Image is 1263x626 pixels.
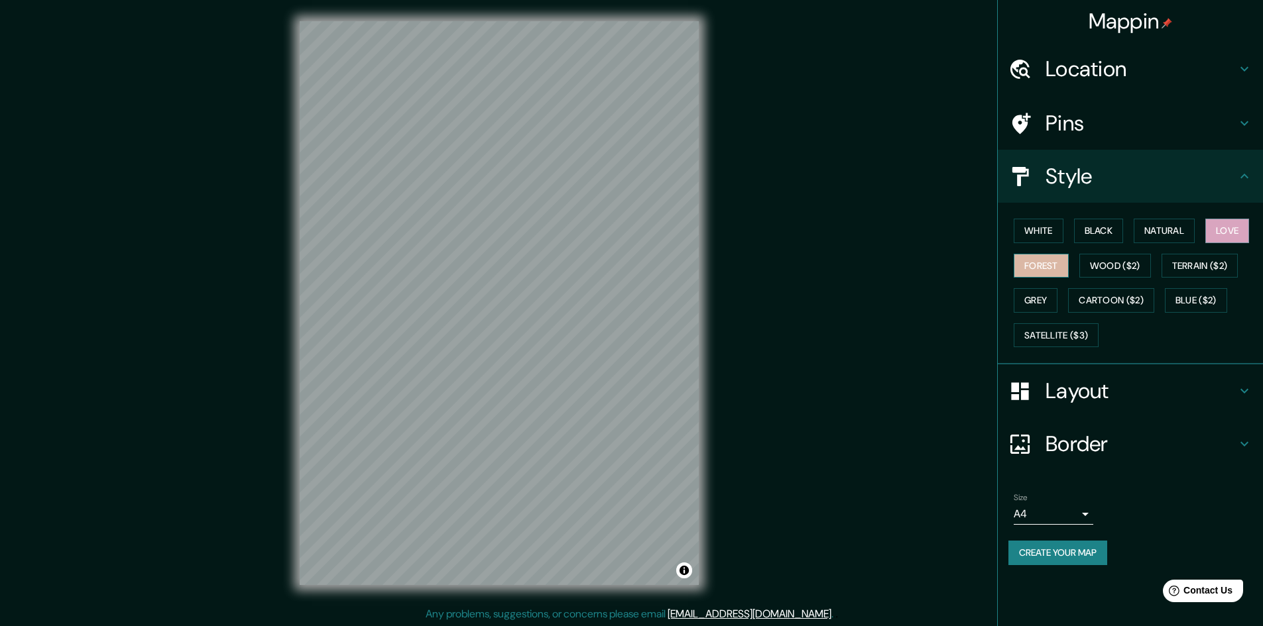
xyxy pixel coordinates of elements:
[1046,110,1236,136] h4: Pins
[676,562,692,578] button: Toggle attribution
[1046,378,1236,404] h4: Layout
[998,150,1263,203] div: Style
[1089,8,1173,34] h4: Mappin
[833,606,835,622] div: .
[1162,18,1172,28] img: pin-icon.png
[998,42,1263,95] div: Location
[1074,219,1124,243] button: Black
[1162,254,1238,278] button: Terrain ($2)
[1046,56,1236,82] h4: Location
[1046,431,1236,457] h4: Border
[1014,254,1069,278] button: Forest
[1014,492,1028,503] label: Size
[1008,541,1107,565] button: Create your map
[300,21,699,585] canvas: Map
[1014,503,1093,525] div: A4
[835,606,838,622] div: .
[1014,288,1057,313] button: Grey
[1068,288,1154,313] button: Cartoon ($2)
[1014,323,1099,348] button: Satellite ($3)
[998,97,1263,150] div: Pins
[1046,163,1236,189] h4: Style
[998,364,1263,417] div: Layout
[1014,219,1063,243] button: White
[1145,574,1248,611] iframe: Help widget launcher
[1205,219,1249,243] button: Love
[998,417,1263,470] div: Border
[426,606,833,622] p: Any problems, suggestions, or concerns please email .
[668,607,831,621] a: [EMAIL_ADDRESS][DOMAIN_NAME]
[1134,219,1195,243] button: Natural
[1079,254,1151,278] button: Wood ($2)
[1165,288,1227,313] button: Blue ($2)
